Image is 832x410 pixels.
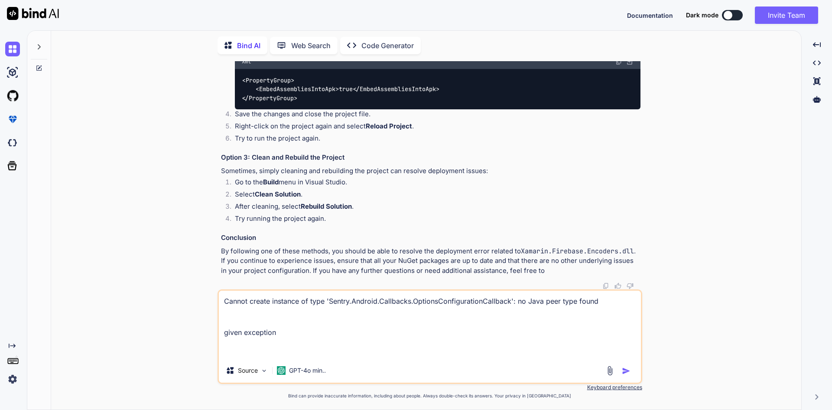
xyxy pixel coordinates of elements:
[235,109,640,119] p: Save the changes and close the project file.
[228,177,640,190] li: Go to the menu in Visual Studio.
[242,76,439,103] code: true
[218,384,642,391] p: Keyboard preferences
[5,112,20,127] img: premium
[5,65,20,80] img: ai-studio
[615,58,622,65] img: copy
[5,135,20,150] img: darkCloudIdeIcon
[221,233,640,243] h3: Conclusion
[289,366,326,375] p: GPT-4o min..
[614,282,621,289] img: like
[277,366,286,375] img: GPT-4o mini
[627,11,673,20] button: Documentation
[353,85,439,93] span: </ >
[242,94,297,102] span: </ >
[235,134,640,144] p: Try to run the project again.
[246,76,291,84] span: PropertyGroup
[219,291,641,358] textarea: Cannot create instance of type 'Sentry.Android.Callbacks.OptionsConfigurationCallback': no Java p...
[7,7,59,20] img: Bind AI
[221,166,640,176] p: Sometimes, simply cleaning and rebuilding the project can resolve deployment issues:
[5,42,20,56] img: chat
[366,122,412,130] strong: Reload Project
[218,393,642,399] p: Bind can provide inaccurate information, including about people. Always double-check its answers....
[755,7,818,24] button: Invite Team
[221,246,640,276] p: By following one of these methods, you should be able to resolve the deployment error related to ...
[259,85,335,93] span: EmbedAssembliesIntoApk
[686,11,718,20] span: Dark mode
[360,85,436,93] span: EmbedAssembliesIntoApk
[228,214,640,226] li: Try running the project again.
[602,282,609,289] img: copy
[249,94,294,102] span: PropertyGroup
[5,372,20,387] img: settings
[242,58,251,65] span: Xml
[228,190,640,202] li: Select .
[301,202,352,210] strong: Rebuild Solution
[627,282,634,289] img: dislike
[255,190,301,198] strong: Clean Solution
[521,247,634,256] code: Xamarin.Firebase.Encoders.dll
[626,58,634,66] img: Open in Browser
[361,40,414,51] p: Code Generator
[260,367,268,374] img: Pick Models
[263,178,279,186] strong: Build
[228,202,640,214] li: After cleaning, select .
[237,40,260,51] p: Bind AI
[238,366,258,375] p: Source
[627,12,673,19] span: Documentation
[605,366,615,376] img: attachment
[256,85,339,93] span: < >
[622,367,630,375] img: icon
[291,40,331,51] p: Web Search
[235,121,640,131] p: Right-click on the project again and select .
[5,89,20,103] img: githubLight
[221,153,640,163] h3: Option 3: Clean and Rebuild the Project
[242,76,294,84] span: < >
